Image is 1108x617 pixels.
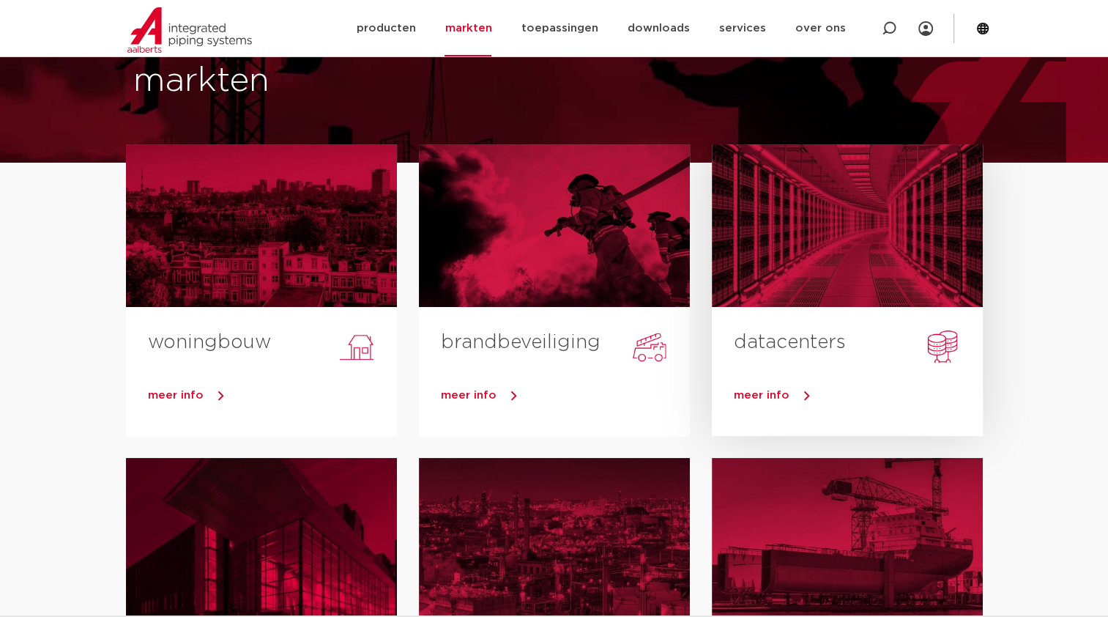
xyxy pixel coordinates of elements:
[148,390,204,401] span: meer info
[133,58,547,105] h1: markten
[441,390,497,401] span: meer info
[734,333,846,352] a: datacenters
[148,333,271,352] a: woningbouw
[918,12,933,45] div: my IPS
[441,333,601,352] a: brandbeveiliging
[734,385,983,407] a: meer info
[148,385,397,407] a: meer info
[441,385,690,407] a: meer info
[734,390,789,401] span: meer info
